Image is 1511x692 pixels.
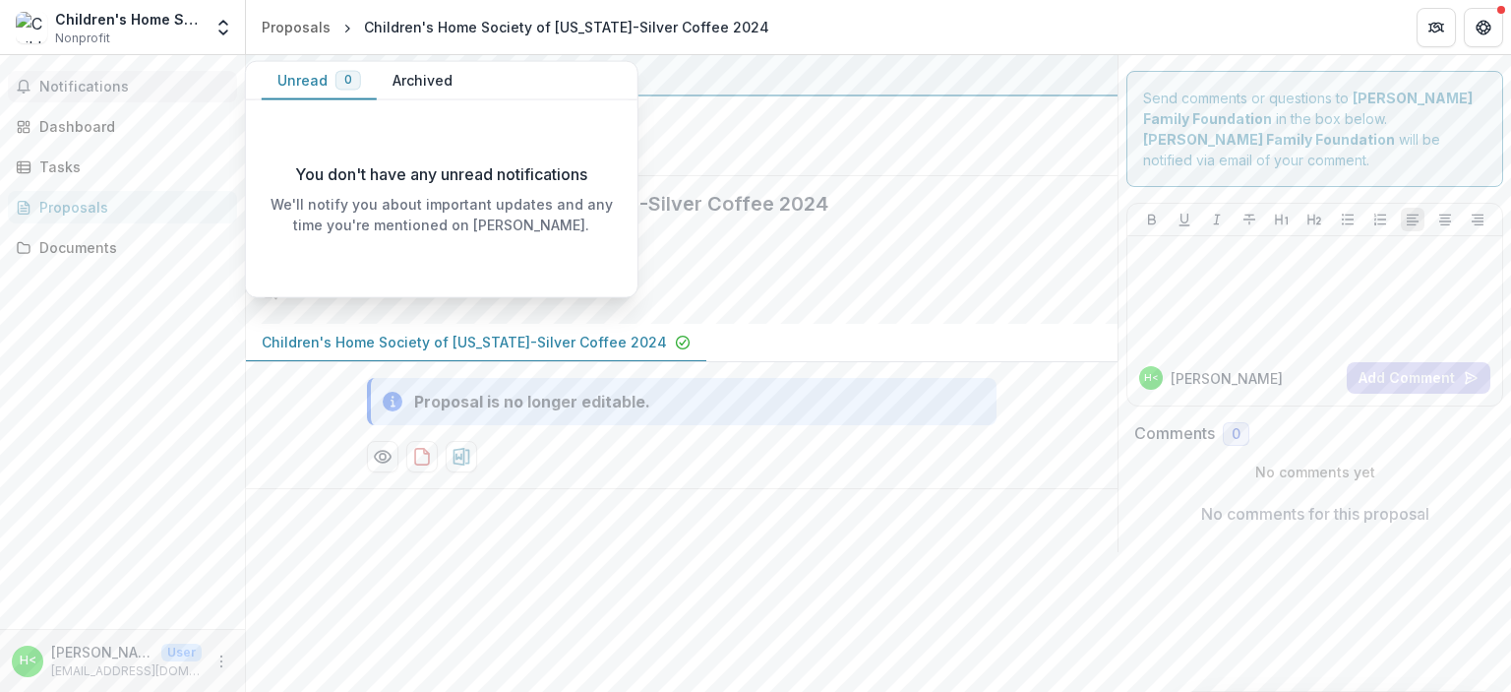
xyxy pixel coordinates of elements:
button: Heading 2 [1302,208,1326,231]
div: Tasks [39,157,221,177]
button: Archived [377,62,468,100]
button: download-proposal [446,441,477,472]
button: Align Left [1401,208,1424,231]
button: Align Center [1433,208,1457,231]
button: Add Comment [1347,362,1490,394]
button: Open entity switcher [210,8,237,47]
p: [PERSON_NAME] <[EMAIL_ADDRESS][DOMAIN_NAME]> [51,642,153,662]
button: Align Right [1466,208,1489,231]
button: Ordered List [1368,208,1392,231]
button: Get Help [1464,8,1503,47]
p: Children's Home Society of [US_STATE]-Silver Coffee 2024 [262,332,667,352]
h2: Comments [1134,424,1215,443]
span: Notifications [39,79,229,95]
button: Underline [1173,208,1196,231]
button: Strike [1238,208,1261,231]
a: Proposals [254,13,338,41]
div: Send comments or questions to in the box below. will be notified via email of your comment. [1126,71,1503,187]
p: No comments for this proposal [1201,502,1429,526]
div: Children's Home Society of [US_STATE]-Silver Coffee 2024 [364,17,769,37]
p: No comments yet [1134,462,1495,482]
div: [PERSON_NAME] Family Foundation [262,63,1102,87]
button: Partners [1417,8,1456,47]
button: Notifications [8,71,237,102]
strong: [PERSON_NAME] Family Foundation [1143,131,1395,148]
div: Hilary Wahlbeck <floridahil@gmail.com> [1144,373,1159,383]
p: We'll notify you about important updates and any time you're mentioned on [PERSON_NAME]. [262,194,622,235]
button: download-proposal [406,441,438,472]
img: Children's Home Society [16,12,47,43]
div: Proposal is no longer editable. [414,390,650,413]
p: [PERSON_NAME] [1171,368,1283,389]
p: User [161,644,202,661]
div: Hilary Wahlbeck <floridahil@gmail.com> [20,655,36,667]
button: More [210,650,233,673]
button: Unread [262,62,377,100]
div: Dashboard [39,116,221,137]
p: You don't have any unread notifications [295,162,587,186]
p: [EMAIL_ADDRESS][DOMAIN_NAME] [51,662,202,680]
button: Heading 1 [1270,208,1294,231]
button: Preview 53707278-4b08-4349-b0f3-e7628849f1b4-0.pdf [367,441,398,472]
button: Bold [1140,208,1164,231]
a: Documents [8,231,237,264]
a: Tasks [8,151,237,183]
a: Dashboard [8,110,237,143]
div: Proposals [39,197,221,218]
div: Proposals [262,17,331,37]
div: Children's Home Society [55,9,202,30]
a: Proposals [8,191,237,223]
button: Italicize [1205,208,1229,231]
span: Nonprofit [55,30,110,47]
div: Documents [39,237,221,258]
h2: Children's Home Society of [US_STATE]-Silver Coffee 2024 [262,192,1070,216]
button: Bullet List [1336,208,1360,231]
span: 0 [1232,426,1240,443]
nav: breadcrumb [254,13,777,41]
span: 0 [344,73,352,87]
